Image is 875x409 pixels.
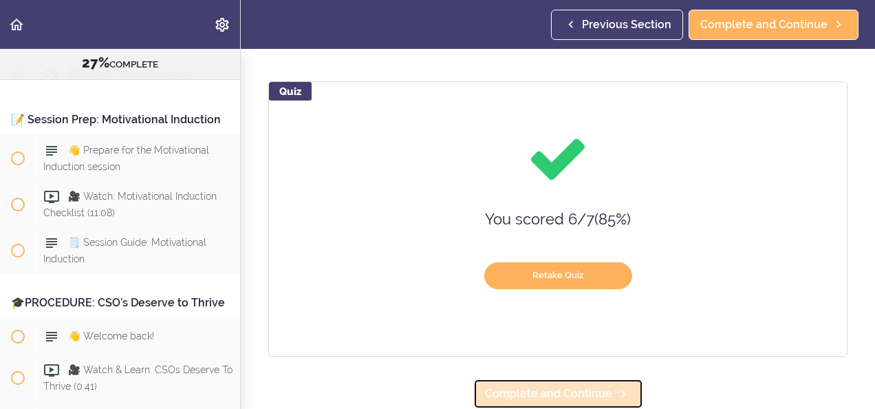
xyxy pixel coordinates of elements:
[43,191,217,218] span: 🎥 Watch: Motivational Induction Checklist (11:08)
[393,204,723,235] div: You scored 6 / 7 ( 85 %)
[551,10,683,40] a: Previous Section
[269,82,312,101] div: Quiz
[8,17,25,33] svg: Back to course curriculum
[43,364,233,391] span: 🎥 Watch & Learn: CSOs Deserve To Thrive (0:41)
[485,386,612,402] span: Complete and Continue
[82,54,109,71] span: 27%
[17,54,223,72] div: COMPLETE
[43,145,209,171] span: 👋 Prepare for the Motivational Induction session
[68,331,154,342] span: 👋 Welcome back!
[473,379,643,409] a: Complete and Continue
[700,17,828,33] span: Complete and Continue
[484,262,632,289] button: Retake Quiz
[582,17,671,33] span: Previous Section
[214,17,230,33] svg: Settings Menu
[689,10,858,40] a: Complete and Continue
[43,237,206,264] span: 🗒️ Session Guide: Motivational Induction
